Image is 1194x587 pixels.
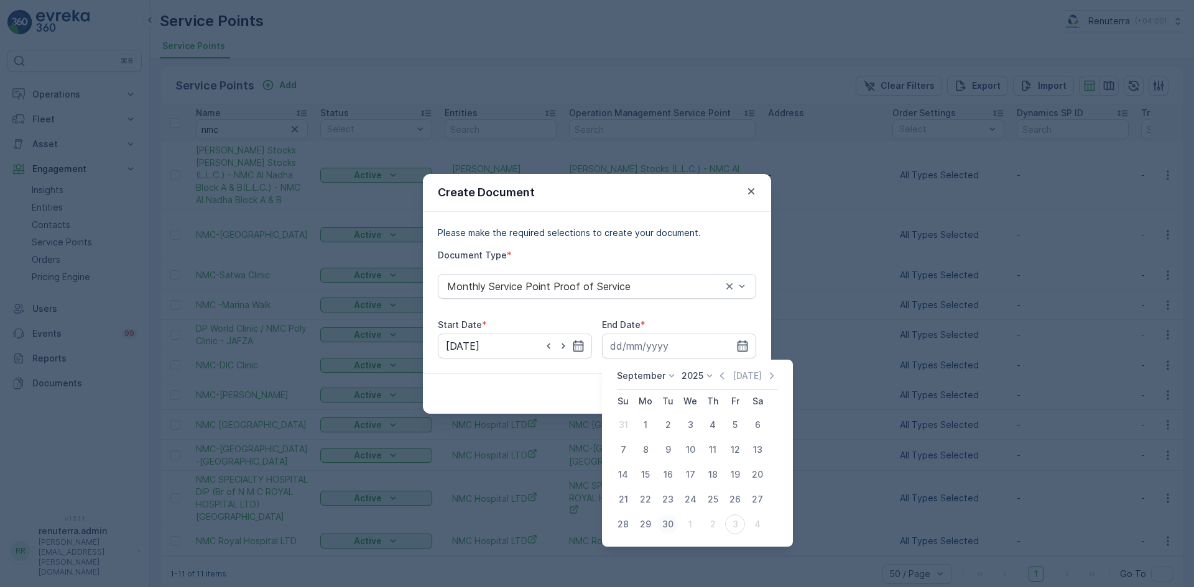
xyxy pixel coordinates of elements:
[658,415,678,435] div: 2
[612,390,634,412] th: Sunday
[725,489,745,509] div: 26
[602,319,641,330] label: End Date
[636,489,655,509] div: 22
[602,334,756,358] input: dd/mm/yyyy
[747,440,767,460] div: 13
[703,415,723,435] div: 4
[746,390,769,412] th: Saturday
[438,319,482,330] label: Start Date
[658,514,678,534] div: 30
[636,465,655,485] div: 15
[725,514,745,534] div: 3
[613,489,633,509] div: 21
[680,440,700,460] div: 10
[703,440,723,460] div: 11
[724,390,746,412] th: Friday
[747,489,767,509] div: 27
[617,370,665,382] p: September
[680,415,700,435] div: 3
[657,390,679,412] th: Tuesday
[747,415,767,435] div: 6
[703,489,723,509] div: 25
[725,440,745,460] div: 12
[613,514,633,534] div: 28
[701,390,724,412] th: Thursday
[438,250,507,260] label: Document Type
[613,415,633,435] div: 31
[438,184,535,201] p: Create Document
[682,370,703,382] p: 2025
[613,440,633,460] div: 7
[658,465,678,485] div: 16
[613,465,633,485] div: 14
[725,465,745,485] div: 19
[725,415,745,435] div: 5
[636,415,655,435] div: 1
[679,390,701,412] th: Wednesday
[703,465,723,485] div: 18
[680,465,700,485] div: 17
[658,440,678,460] div: 9
[658,489,678,509] div: 23
[636,514,655,534] div: 29
[680,514,700,534] div: 1
[747,514,767,534] div: 4
[733,370,762,382] p: [DATE]
[438,334,592,358] input: dd/mm/yyyy
[634,390,657,412] th: Monday
[747,465,767,485] div: 20
[438,227,756,239] p: Please make the required selections to create your document.
[636,440,655,460] div: 8
[703,514,723,534] div: 2
[680,489,700,509] div: 24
